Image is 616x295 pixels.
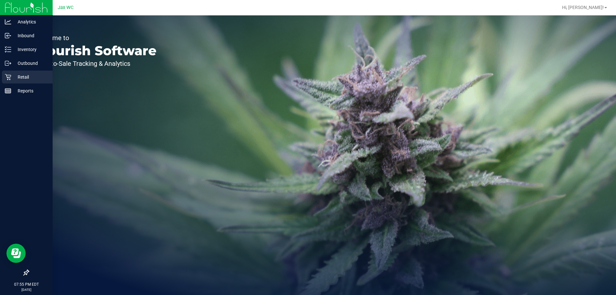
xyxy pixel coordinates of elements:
[11,18,50,26] p: Analytics
[5,19,11,25] inline-svg: Analytics
[11,87,50,95] p: Reports
[562,5,604,10] span: Hi, [PERSON_NAME]!
[6,244,26,263] iframe: Resource center
[5,32,11,39] inline-svg: Inbound
[35,35,157,41] p: Welcome to
[11,46,50,53] p: Inventory
[11,32,50,39] p: Inbound
[58,5,73,10] span: Jax WC
[5,74,11,80] inline-svg: Retail
[35,60,157,67] p: Seed-to-Sale Tracking & Analytics
[11,73,50,81] p: Retail
[5,60,11,66] inline-svg: Outbound
[5,46,11,53] inline-svg: Inventory
[11,59,50,67] p: Outbound
[35,44,157,57] p: Flourish Software
[5,88,11,94] inline-svg: Reports
[3,287,50,292] p: [DATE]
[3,282,50,287] p: 07:55 PM EDT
